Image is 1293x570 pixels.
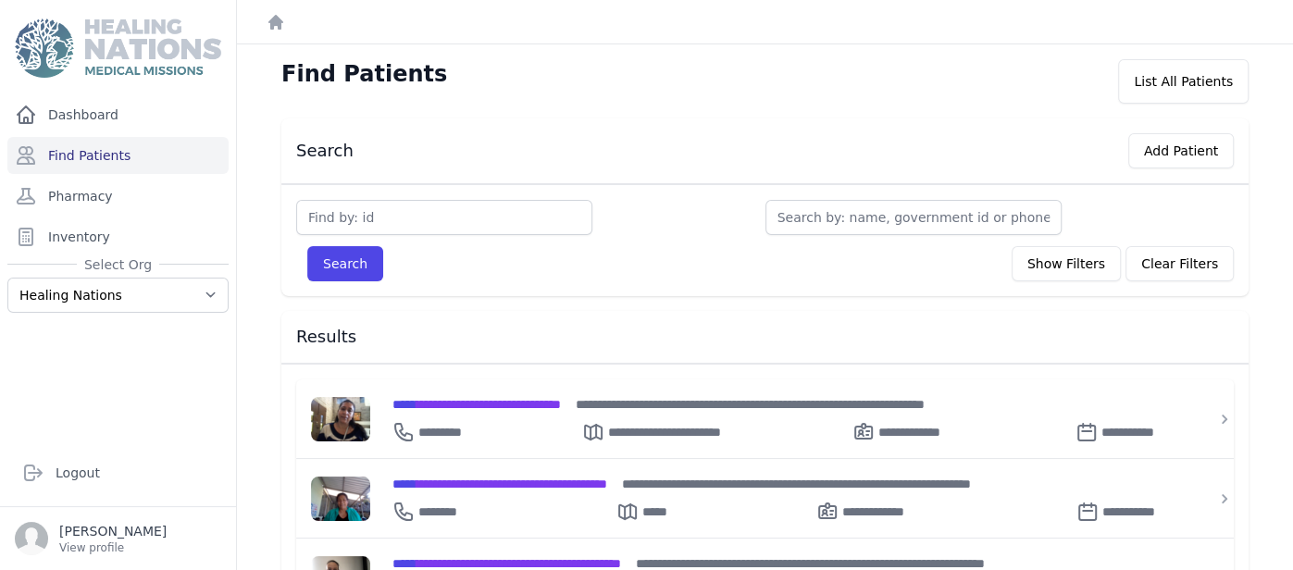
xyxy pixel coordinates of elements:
[15,522,221,555] a: [PERSON_NAME] View profile
[311,477,370,521] img: kEAAAAJXRFWHRkYXRlOmNyZWF0ZQAyMDI0LTAxLTAyVDE4OjM5OjQ2KzAwOjAwRR4U2QAAACV0RVh0ZGF0ZTptb2RpZnkAMjA...
[7,178,229,215] a: Pharmacy
[1012,246,1121,281] button: Show Filters
[7,96,229,133] a: Dashboard
[59,522,167,540] p: [PERSON_NAME]
[765,200,1062,235] input: Search by: name, government id or phone
[296,200,592,235] input: Find by: id
[296,140,354,162] h3: Search
[7,218,229,255] a: Inventory
[281,59,447,89] h1: Find Patients
[1128,133,1234,168] button: Add Patient
[7,137,229,174] a: Find Patients
[59,540,167,555] p: View profile
[1118,59,1249,104] div: List All Patients
[311,397,370,441] img: P6k8qdky31flAAAAJXRFWHRkYXRlOmNyZWF0ZQAyMDIzLTEyLTE5VDE2OjAyOjA5KzAwOjAw0m2Y3QAAACV0RVh0ZGF0ZTptb...
[77,255,159,274] span: Select Org
[1125,246,1234,281] button: Clear Filters
[296,326,1234,348] h3: Results
[15,19,220,78] img: Medical Missions EMR
[15,454,221,491] a: Logout
[307,246,383,281] button: Search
